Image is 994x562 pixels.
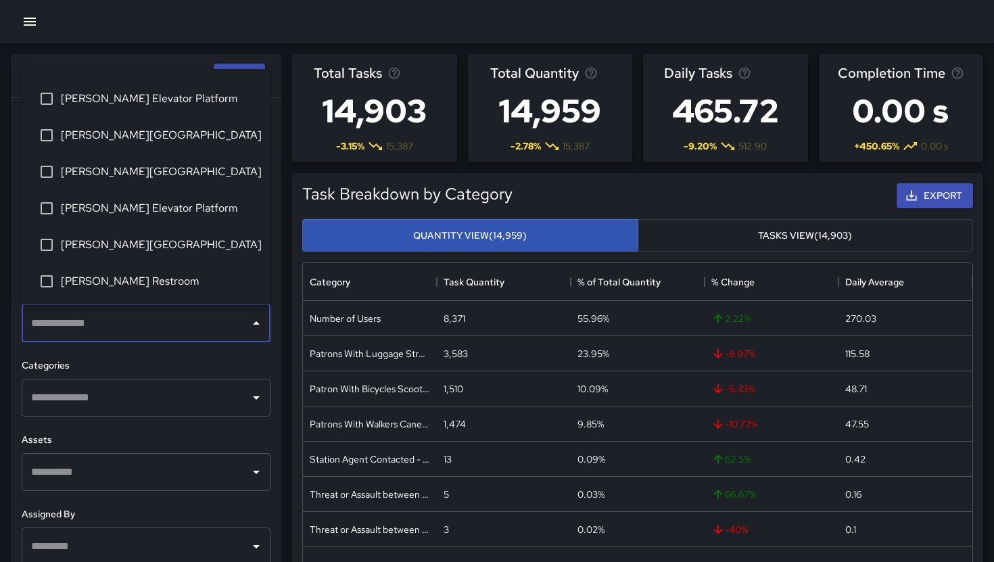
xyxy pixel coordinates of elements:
span: [PERSON_NAME][GEOGRAPHIC_DATA] [61,237,260,253]
h3: 0.00 s [838,84,964,138]
span: -8.97 % [711,347,755,360]
h3: 14,959 [490,84,609,138]
div: 115.58 [845,347,870,360]
span: Completion Time [838,62,945,84]
div: Patron With Bicycles Scooters Electric Scooters [310,382,430,396]
div: 47.55 [845,417,869,431]
div: Task Quantity [437,263,571,301]
svg: Average number of tasks per day in the selected period, compared to the previous period. [738,66,751,80]
span: Total Tasks [314,62,382,84]
div: 0.03% [577,488,605,501]
div: 5 [444,488,449,501]
span: 66.67 % [711,488,756,501]
svg: Average time taken to complete tasks in the selected period, compared to the previous period. [951,66,964,80]
div: Daily Average [838,263,972,301]
div: Station Agent Contacted - BART PD Requested [310,452,430,466]
button: Open [247,463,266,482]
div: % of Total Quantity [571,263,705,301]
div: 48.71 [845,382,867,396]
span: [PERSON_NAME][GEOGRAPHIC_DATA] [61,164,260,180]
div: Number of Users [310,312,381,325]
span: 62.5 % [711,452,751,466]
span: 15,387 [563,139,590,153]
h6: Assets [22,433,270,448]
div: 23.95% [577,347,609,360]
span: Daily Tasks [664,62,732,84]
div: 8,371 [444,312,465,325]
div: Patrons With Walkers Canes Wheelchair [310,417,430,431]
button: Open [247,537,266,556]
div: Task Quantity [444,263,504,301]
span: [PERSON_NAME][GEOGRAPHIC_DATA] [61,127,260,143]
span: [PERSON_NAME] Restroom [61,273,260,289]
h6: Categories [22,358,270,373]
span: [PERSON_NAME] Elevator Platform [61,200,260,216]
div: Category [310,263,350,301]
span: [PERSON_NAME] Elevator Platform [61,91,260,107]
button: Export [897,183,973,208]
div: Patrons With Luggage Stroller Carts Wagons [310,347,430,360]
div: Daily Average [845,263,904,301]
span: -5.33 % [711,382,755,396]
h6: Filters [27,65,66,87]
div: Category [303,263,437,301]
div: 270.03 [845,312,876,325]
span: 15,387 [386,139,413,153]
div: 3,583 [444,347,468,360]
span: Total Quantity [490,62,579,84]
h3: 14,903 [314,84,435,138]
span: -2.78 % [511,139,541,153]
span: -3.15 % [336,139,364,153]
span: -10.72 % [711,417,757,431]
div: Threat or Assault between Patron and Patron - BART PD Contacted [310,488,430,501]
div: 10.09% [577,382,608,396]
h5: Task Breakdown by Category [302,183,513,205]
div: 13 [444,452,452,466]
div: 0.09% [577,452,605,466]
button: Quantity View(14,959) [302,219,638,252]
div: 0.42 [845,452,866,466]
div: 9.85% [577,417,604,431]
button: Tasks View(14,903) [638,219,974,252]
div: 0.16 [845,488,861,501]
button: Reset [160,64,203,89]
div: 1,474 [444,417,466,431]
div: 55.96% [577,312,609,325]
h6: Assigned By [22,507,270,522]
span: 0.00 s [921,139,948,153]
div: % of Total Quantity [577,263,661,301]
span: 2.22 % [711,312,751,325]
h3: 465.72 [664,84,787,138]
span: -9.20 % [684,139,717,153]
div: 1,510 [444,382,463,396]
div: 3 [444,523,449,536]
div: % Change [705,263,838,301]
div: 0.1 [845,523,856,536]
div: % Change [711,263,755,301]
svg: Total number of tasks in the selected period, compared to the previous period. [387,66,401,80]
div: 0.02% [577,523,605,536]
span: -40 % [711,523,748,536]
span: + 450.65 % [854,139,899,153]
span: 512.90 [738,139,767,153]
button: Close [247,314,266,333]
button: Apply [214,64,265,89]
svg: Total task quantity in the selected period, compared to the previous period. [584,66,598,80]
div: Threat or Assault between Patron and Attendant - BART PD Contacted [310,523,430,536]
button: Open [247,388,266,407]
